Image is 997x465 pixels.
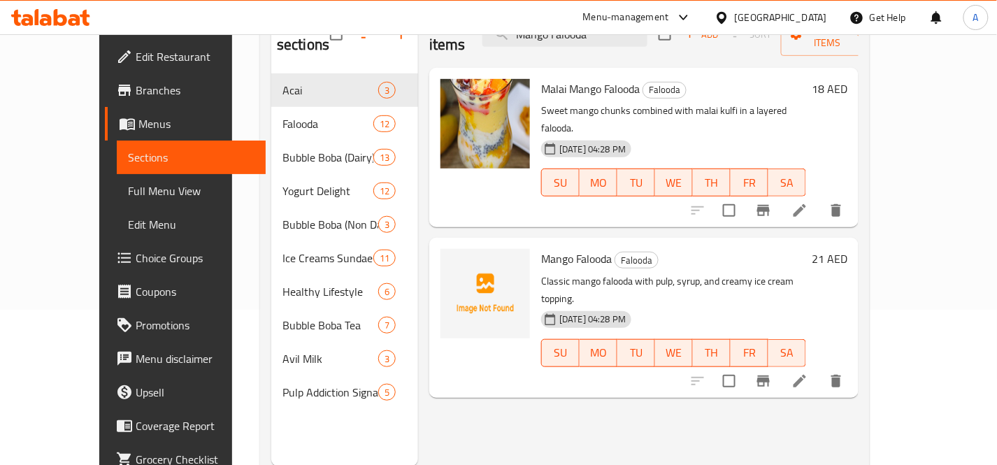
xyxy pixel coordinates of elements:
[271,241,418,275] div: Ice Creams Sundae11
[271,375,418,409] div: Pulp Addiction Signature5
[791,373,808,389] a: Edit menu item
[541,169,580,196] button: SU
[271,73,418,107] div: Acai3
[615,252,658,269] span: Falooda
[105,375,266,409] a: Upsell
[282,283,378,300] span: Healthy Lifestyle
[541,248,612,269] span: Mango Falooda
[379,285,395,299] span: 6
[655,169,693,196] button: WE
[117,141,266,174] a: Sections
[661,343,687,363] span: WE
[282,216,378,233] span: Bubble Boba (Non Dairy)
[643,82,686,98] span: Falooda
[374,185,395,198] span: 12
[277,13,330,55] h2: Menu sections
[747,194,780,227] button: Branch-specific-item
[282,82,378,99] span: Acai
[282,149,373,166] span: Bubble Boba (Dairy)
[136,417,254,434] span: Coverage Report
[271,174,418,208] div: Yogurt Delight12
[698,343,725,363] span: TH
[747,364,780,398] button: Branch-specific-item
[693,339,731,367] button: TH
[271,208,418,241] div: Bubble Boba (Non Dairy)3
[774,173,801,193] span: SA
[128,183,254,199] span: Full Menu View
[374,117,395,131] span: 12
[715,366,744,396] span: Select to update
[774,343,801,363] span: SA
[271,68,418,415] nav: Menu sections
[379,218,395,231] span: 3
[373,115,396,132] div: items
[378,317,396,334] div: items
[128,149,254,166] span: Sections
[585,173,612,193] span: MO
[282,115,373,132] span: Falooda
[379,84,395,97] span: 3
[623,173,650,193] span: TU
[282,250,373,266] span: Ice Creams Sundae
[541,339,580,367] button: SU
[693,169,731,196] button: TH
[105,241,266,275] a: Choice Groups
[271,308,418,342] div: Bubble Boba Tea7
[136,82,254,99] span: Branches
[282,350,378,367] span: Avil Milk
[583,9,669,26] div: Menu-management
[138,115,254,132] span: Menus
[812,79,847,99] h6: 18 AED
[105,275,266,308] a: Coupons
[374,151,395,164] span: 13
[791,202,808,219] a: Edit menu item
[554,313,631,326] span: [DATE] 04:28 PM
[105,107,266,141] a: Menus
[736,343,763,363] span: FR
[429,13,466,55] h2: Menu items
[623,343,650,363] span: TU
[373,250,396,266] div: items
[378,384,396,401] div: items
[554,143,631,156] span: [DATE] 04:28 PM
[117,208,266,241] a: Edit Menu
[105,73,266,107] a: Branches
[819,194,853,227] button: delete
[374,252,395,265] span: 11
[117,174,266,208] a: Full Menu View
[271,275,418,308] div: Healthy Lifestyle6
[379,352,395,366] span: 3
[819,364,853,398] button: delete
[812,249,847,269] h6: 21 AED
[378,216,396,233] div: items
[768,339,806,367] button: SA
[580,339,617,367] button: MO
[580,169,617,196] button: MO
[585,343,612,363] span: MO
[973,10,979,25] span: A
[615,252,659,269] div: Falooda
[282,384,378,401] span: Pulp Addiction Signature
[617,169,655,196] button: TU
[373,183,396,199] div: items
[136,48,254,65] span: Edit Restaurant
[378,283,396,300] div: items
[643,82,687,99] div: Falooda
[731,339,768,367] button: FR
[271,107,418,141] div: Falooda12
[378,350,396,367] div: items
[136,384,254,401] span: Upsell
[715,196,744,225] span: Select to update
[271,141,418,174] div: Bubble Boba (Dairy)13
[440,249,530,338] img: Mango Falooda
[541,273,806,308] p: Classic mango falooda with pulp, syrup, and creamy ice cream topping.
[661,173,687,193] span: WE
[271,342,418,375] div: Avil Milk3
[105,40,266,73] a: Edit Restaurant
[731,169,768,196] button: FR
[655,339,693,367] button: WE
[373,149,396,166] div: items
